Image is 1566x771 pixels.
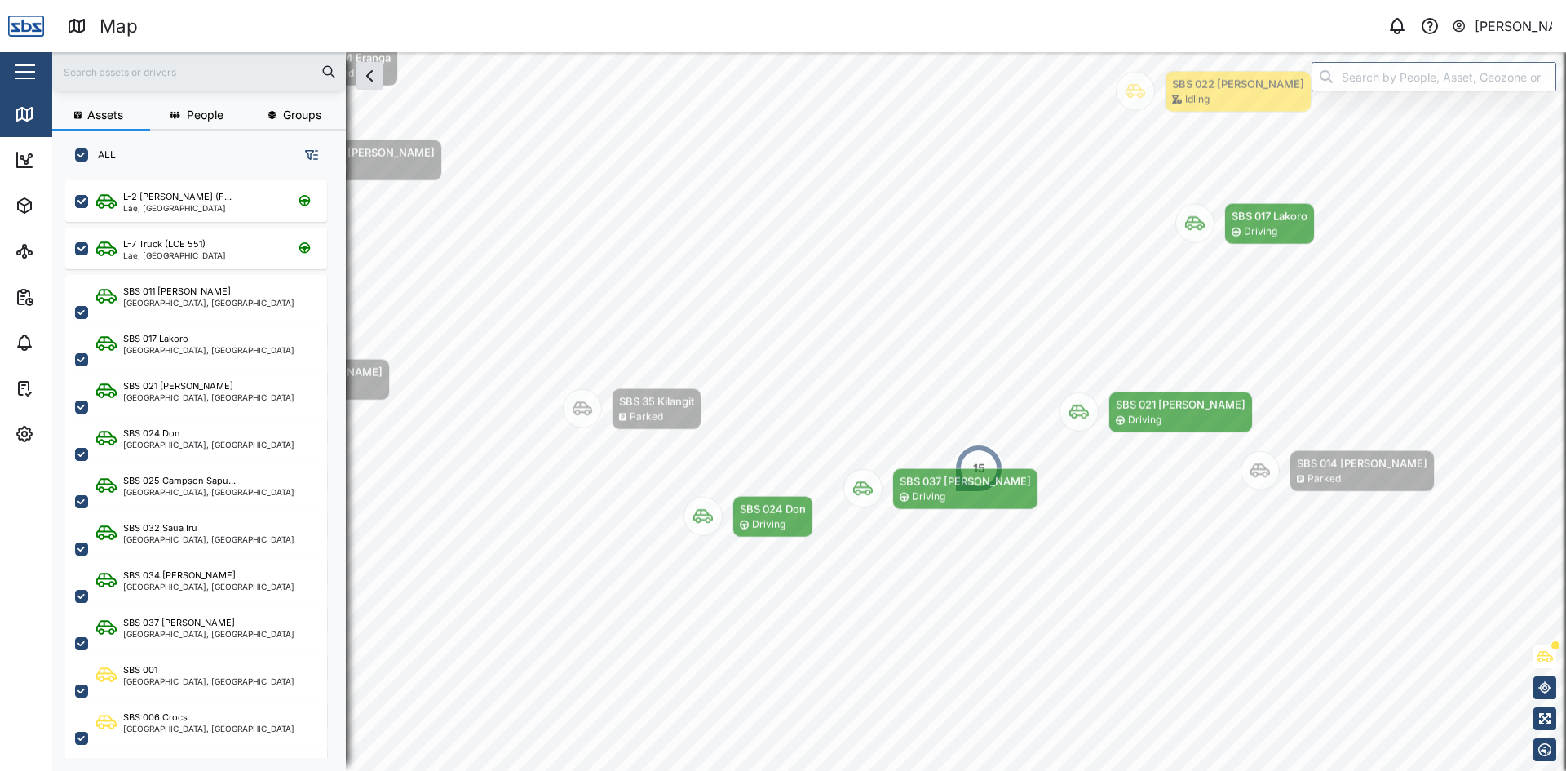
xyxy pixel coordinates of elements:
div: SBS 017 Lakoro [1232,208,1307,224]
div: Map marker [1116,71,1312,113]
div: [GEOGRAPHIC_DATA], [GEOGRAPHIC_DATA] [123,677,294,685]
div: grid [65,175,345,758]
div: SBS 032 Saua Iru [123,521,197,535]
div: Lae, [GEOGRAPHIC_DATA] [123,251,226,259]
div: Map marker [954,444,1003,493]
div: SBS 037 [PERSON_NAME] [123,616,235,630]
label: ALL [88,148,116,162]
div: Driving [912,490,945,505]
div: SBS 004 Eranga [310,50,391,66]
div: Alarms [42,334,93,352]
div: Map marker [563,388,701,430]
div: SBS 025 Campson Sapu... [123,474,236,488]
span: Groups [283,109,321,121]
div: SBS 011 [PERSON_NAME] [123,285,231,299]
div: [GEOGRAPHIC_DATA], [GEOGRAPHIC_DATA] [123,583,294,591]
div: Idling [1185,92,1210,108]
input: Search assets or drivers [62,60,336,84]
div: [GEOGRAPHIC_DATA], [GEOGRAPHIC_DATA] [123,299,294,307]
div: [GEOGRAPHIC_DATA], [GEOGRAPHIC_DATA] [123,630,294,638]
div: [GEOGRAPHIC_DATA], [GEOGRAPHIC_DATA] [123,441,294,449]
div: SBS 024 Don [740,501,806,517]
div: SBS 022 [PERSON_NAME] [1172,76,1304,92]
div: Settings [42,425,100,443]
div: L-7 Truck (LCE 551) [123,237,206,251]
div: Driving [1128,413,1161,428]
div: SBS 034 [PERSON_NAME] [123,569,236,583]
div: SBS 023 [PERSON_NAME] [303,144,435,161]
div: Map marker [1059,392,1253,433]
canvas: Map [52,52,1566,771]
div: SBS 35 Kilangit [619,393,694,410]
div: SBS 037 [PERSON_NAME] [900,473,1031,490]
span: Assets [87,109,123,121]
div: Tasks [42,379,87,397]
div: Map marker [1241,450,1435,492]
div: SBS 021 [PERSON_NAME] [1116,397,1245,413]
div: Reports [42,288,98,306]
div: SBS 021 [PERSON_NAME] [123,379,233,393]
div: [GEOGRAPHIC_DATA], [GEOGRAPHIC_DATA] [123,488,294,496]
span: People [187,109,223,121]
div: Assets [42,197,93,215]
div: Map [42,105,79,123]
div: [PERSON_NAME] [1475,16,1553,37]
div: Map [100,12,138,41]
img: Main Logo [8,8,44,44]
div: [GEOGRAPHIC_DATA], [GEOGRAPHIC_DATA] [123,724,294,733]
div: Parked [1307,472,1341,487]
div: Lae, [GEOGRAPHIC_DATA] [123,204,232,212]
div: Dashboard [42,151,116,169]
div: Parked [630,410,663,425]
div: L-2 [PERSON_NAME] (F... [123,190,232,204]
div: Map marker [1175,203,1315,245]
input: Search by People, Asset, Geozone or Place [1312,62,1556,91]
div: Map marker [683,496,813,538]
div: [GEOGRAPHIC_DATA], [GEOGRAPHIC_DATA] [123,535,294,543]
div: Map marker [843,468,1038,510]
div: [GEOGRAPHIC_DATA], [GEOGRAPHIC_DATA] [123,393,294,401]
div: 15 [973,459,985,477]
div: SBS 024 Don [123,427,180,441]
div: SBS 006 Crocs [123,711,188,724]
button: [PERSON_NAME] [1451,15,1553,38]
div: Sites [42,242,82,260]
div: SBS 017 Lakoro [123,332,188,346]
div: SBS 014 [PERSON_NAME] [1297,455,1427,472]
div: Driving [1244,224,1277,240]
div: SBS 001 [123,663,157,677]
div: [GEOGRAPHIC_DATA], [GEOGRAPHIC_DATA] [123,346,294,354]
div: Driving [752,517,785,533]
